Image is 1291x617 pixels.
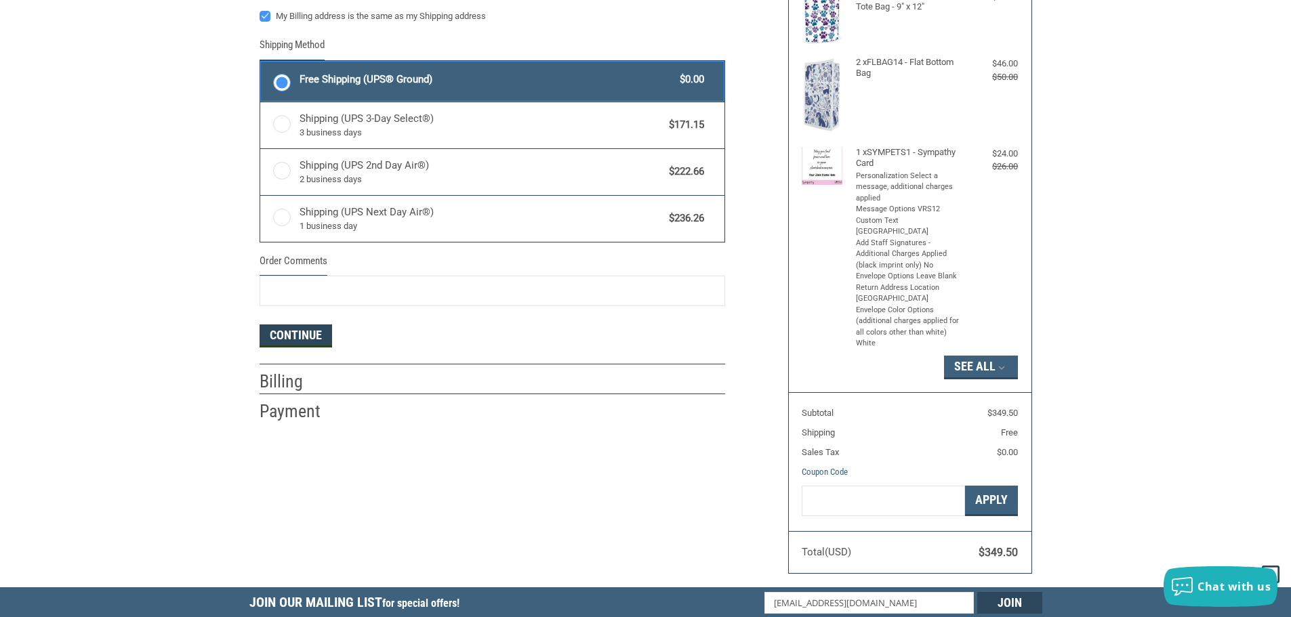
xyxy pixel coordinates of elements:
a: Coupon Code [802,467,848,477]
span: Chat with us [1197,579,1271,594]
li: Envelope Options Leave Blank [856,271,961,282]
legend: Shipping Method [260,37,325,60]
input: Join [977,592,1042,614]
h4: 1 x SYMPETS1 - Sympathy Card [856,147,961,169]
span: Free [1001,427,1018,438]
span: Sales Tax [802,447,839,457]
span: Shipping (UPS 3-Day Select®) [300,111,663,140]
button: Chat with us [1164,566,1277,607]
span: Subtotal [802,408,834,418]
button: Continue [260,324,332,347]
span: $349.50 [987,408,1018,418]
div: $46.00 [964,57,1018,70]
li: Add Staff Signatures - Additional Charges Applied (black imprint only) No [856,238,961,272]
input: Gift Certificate or Coupon Code [802,486,965,516]
span: Total (USD) [802,546,851,558]
span: 3 business days [300,126,663,140]
span: Shipping [802,427,835,438]
legend: Order Comments [260,253,327,276]
span: $171.15 [663,117,705,133]
h4: 2 x FLBAG14 - Flat Bottom Bag [856,57,961,79]
button: Apply [965,486,1018,516]
input: Email [764,592,974,614]
label: My Billing address is the same as my Shipping address [260,11,725,22]
span: $0.00 [674,72,705,87]
span: $236.26 [663,211,705,226]
button: See All [944,356,1018,379]
span: Shipping (UPS 2nd Day Air®) [300,158,663,186]
h2: Billing [260,370,339,393]
li: Message Options VRS12 [856,204,961,215]
span: for special offers! [382,597,459,610]
span: $0.00 [997,447,1018,457]
h2: Payment [260,400,339,423]
span: 1 business day [300,219,663,233]
span: $222.66 [663,164,705,179]
div: $26.00 [964,160,1018,173]
li: Custom Text [GEOGRAPHIC_DATA] [856,215,961,238]
div: $24.00 [964,147,1018,161]
div: $50.00 [964,70,1018,84]
span: $349.50 [979,546,1018,559]
li: Return Address Location [GEOGRAPHIC_DATA] [856,282,961,305]
span: Free Shipping (UPS® Ground) [300,72,674,87]
li: Envelope Color Options (additional charges applied for all colors other than white) White [856,305,961,349]
li: Personalization Select a message, additional charges applied [856,171,961,205]
span: 2 business days [300,173,663,186]
span: Shipping (UPS Next Day Air®) [300,205,663,233]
